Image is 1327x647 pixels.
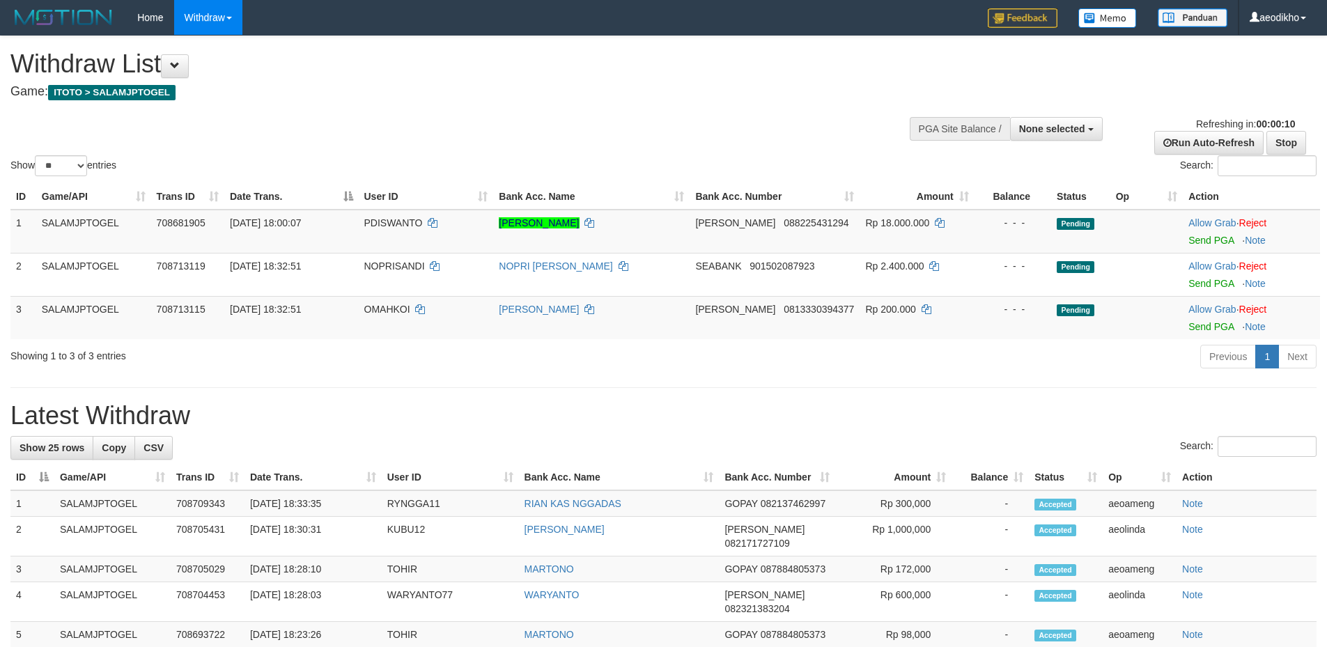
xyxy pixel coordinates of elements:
[499,217,579,228] a: [PERSON_NAME]
[1154,131,1264,155] a: Run Auto-Refresh
[1239,260,1267,272] a: Reject
[10,402,1317,430] h1: Latest Withdraw
[865,304,915,315] span: Rp 200.000
[10,184,36,210] th: ID
[1183,296,1320,339] td: ·
[1103,556,1177,582] td: aeoameng
[1034,564,1076,576] span: Accepted
[1245,321,1266,332] a: Note
[1103,517,1177,556] td: aeolinda
[724,538,789,549] span: Copy 082171727109 to clipboard
[1255,345,1279,368] a: 1
[230,217,301,228] span: [DATE] 18:00:07
[1188,235,1234,246] a: Send PGA
[835,556,952,582] td: Rp 172,000
[910,117,1010,141] div: PGA Site Balance /
[1200,345,1256,368] a: Previous
[525,498,621,509] a: RIAN KAS NGGADAS
[382,517,519,556] td: KUBU12
[1183,253,1320,296] td: ·
[10,50,871,78] h1: Withdraw List
[499,260,612,272] a: NOPRI [PERSON_NAME]
[1245,235,1266,246] a: Note
[35,155,87,176] select: Showentries
[245,465,382,490] th: Date Trans.: activate to sort column ascending
[171,465,245,490] th: Trans ID: activate to sort column ascending
[1188,304,1236,315] a: Allow Grab
[525,524,605,535] a: [PERSON_NAME]
[761,563,825,575] span: Copy 087884805373 to clipboard
[157,304,205,315] span: 708713115
[980,302,1046,316] div: - - -
[10,556,54,582] td: 3
[724,498,757,509] span: GOPAY
[761,629,825,640] span: Copy 087884805373 to clipboard
[784,217,848,228] span: Copy 088225431294 to clipboard
[835,582,952,622] td: Rp 600,000
[157,217,205,228] span: 708681905
[1103,490,1177,517] td: aeoameng
[1180,436,1317,457] label: Search:
[1245,278,1266,289] a: Note
[1256,118,1295,130] strong: 00:00:10
[975,184,1051,210] th: Balance
[1158,8,1227,27] img: panduan.png
[20,442,84,453] span: Show 25 rows
[102,442,126,453] span: Copy
[224,184,359,210] th: Date Trans.: activate to sort column descending
[1103,582,1177,622] td: aeolinda
[1218,436,1317,457] input: Search:
[171,517,245,556] td: 708705431
[382,490,519,517] td: RYNGGA11
[761,498,825,509] span: Copy 082137462997 to clipboard
[750,260,814,272] span: Copy 901502087923 to clipboard
[860,184,974,210] th: Amount: activate to sort column ascending
[36,184,151,210] th: Game/API: activate to sort column ascending
[952,465,1029,490] th: Balance: activate to sort column ascending
[36,296,151,339] td: SALAMJPTOGEL
[493,184,690,210] th: Bank Acc. Name: activate to sort column ascending
[245,517,382,556] td: [DATE] 18:30:31
[1188,278,1234,289] a: Send PGA
[499,304,579,315] a: [PERSON_NAME]
[10,436,93,460] a: Show 25 rows
[1110,184,1184,210] th: Op: activate to sort column ascending
[525,629,574,640] a: MARTONO
[1196,118,1295,130] span: Refreshing in:
[48,85,176,100] span: ITOTO > SALAMJPTOGEL
[171,490,245,517] td: 708709343
[245,490,382,517] td: [DATE] 18:33:35
[245,582,382,622] td: [DATE] 18:28:03
[54,465,171,490] th: Game/API: activate to sort column ascending
[952,582,1029,622] td: -
[1034,630,1076,641] span: Accepted
[93,436,135,460] a: Copy
[382,582,519,622] td: WARYANTO77
[1266,131,1306,155] a: Stop
[980,259,1046,273] div: - - -
[835,465,952,490] th: Amount: activate to sort column ascending
[835,490,952,517] td: Rp 300,000
[525,563,574,575] a: MARTONO
[1034,590,1076,602] span: Accepted
[719,465,835,490] th: Bank Acc. Number: activate to sort column ascending
[10,490,54,517] td: 1
[1180,155,1317,176] label: Search:
[1019,123,1085,134] span: None selected
[1188,217,1236,228] a: Allow Grab
[364,260,425,272] span: NOPRISANDI
[230,260,301,272] span: [DATE] 18:32:51
[1182,563,1203,575] a: Note
[1029,465,1103,490] th: Status: activate to sort column ascending
[10,343,543,363] div: Showing 1 to 3 of 3 entries
[54,582,171,622] td: SALAMJPTOGEL
[364,217,423,228] span: PDISWANTO
[1188,321,1234,332] a: Send PGA
[10,210,36,254] td: 1
[36,210,151,254] td: SALAMJPTOGEL
[1239,217,1267,228] a: Reject
[10,296,36,339] td: 3
[724,589,805,600] span: [PERSON_NAME]
[724,603,789,614] span: Copy 082321383204 to clipboard
[1057,304,1094,316] span: Pending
